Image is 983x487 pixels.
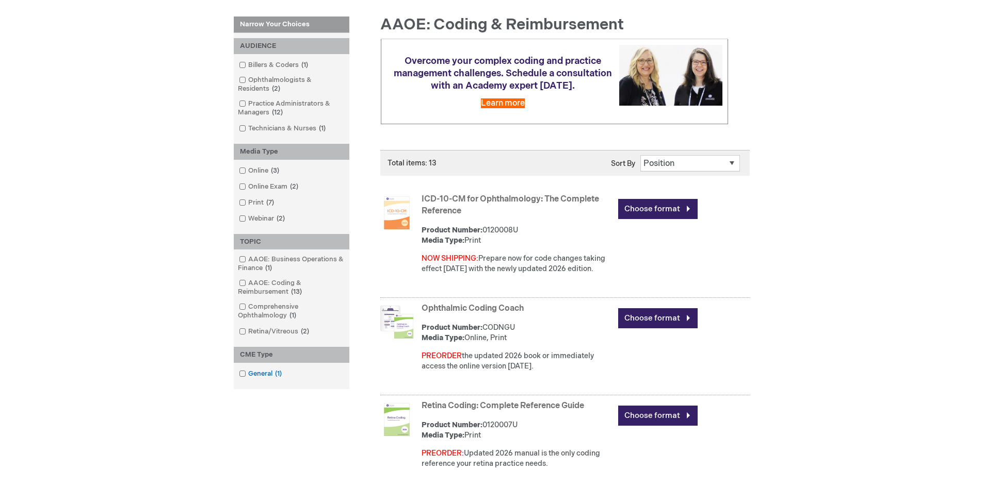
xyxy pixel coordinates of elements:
[288,288,304,296] span: 13
[234,234,349,250] div: TOPIC
[422,323,613,343] div: CODNGU Online, Print
[236,198,278,208] a: Print7
[236,182,302,192] a: Online Exam2
[481,98,525,108] a: Learn more
[422,254,613,274] div: Prepare now for code changes taking effect [DATE] with the newly updated 2026 edition.
[234,38,349,54] div: AUDIENCE
[422,254,478,263] font: NOW SHIPPING:
[422,420,613,441] div: 0120007U Print
[236,124,330,133] a: Technicians & Nurses1
[422,421,482,429] strong: Product Number:
[611,159,635,168] label: Sort By
[236,60,312,70] a: Billers & Coders1
[618,308,698,328] a: Choose format
[234,144,349,160] div: Media Type
[268,166,282,175] span: 3
[272,370,284,378] span: 1
[236,166,283,176] a: Online3
[269,85,283,93] span: 2
[422,236,464,245] strong: Media Type:
[422,333,464,342] strong: Media Type:
[236,327,313,337] a: Retina/Vitreous2
[394,56,612,91] span: Overcome your complex coding and practice management challenges. Schedule a consultation with an ...
[264,198,277,207] span: 7
[236,99,347,117] a: Practice Administrators & Managers12
[236,255,347,273] a: AAOE: Business Operations & Finance1
[422,351,462,360] font: PREORDER
[234,16,349,33] strong: Narrow Your Choices
[380,15,624,34] span: AAOE: Coding & Reimbursement
[269,108,285,116] span: 12
[234,347,349,363] div: CME Type
[298,327,312,335] span: 2
[236,75,347,94] a: Ophthalmologists & Residents2
[422,323,482,332] strong: Product Number:
[236,369,286,379] a: General1
[299,61,311,69] span: 1
[388,159,437,167] span: Total items: 13
[287,182,301,191] span: 2
[274,214,287,223] span: 2
[422,351,613,372] div: the updated 2026 book or immediately access the online version [DATE].
[316,124,328,132] span: 1
[236,302,347,321] a: Comprehensive Ophthalmology1
[422,448,613,469] p: Updated 2026 manual is the only coding reference your retina practice needs.
[380,196,413,229] img: ICD-10-CM for Ophthalmology: The Complete Reference
[618,406,698,426] a: Choose format
[380,403,413,436] img: Retina Coding: Complete Reference Guide
[236,278,347,297] a: AAOE: Coding & Reimbursement13
[422,194,599,216] a: ICD-10-CM for Ophthalmology: The Complete Reference
[422,431,464,440] strong: Media Type:
[422,304,524,313] a: Ophthalmic Coding Coach
[619,45,722,105] img: Schedule a consultation with an Academy expert today
[263,264,275,272] span: 1
[618,199,698,219] a: Choose format
[236,214,289,224] a: Webinar2
[422,226,482,234] strong: Product Number:
[422,449,464,458] font: PREORDER:
[380,306,413,339] img: Ophthalmic Coding Coach
[422,225,613,246] div: 0120008U Print
[287,311,299,320] span: 1
[422,401,584,411] a: Retina Coding: Complete Reference Guide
